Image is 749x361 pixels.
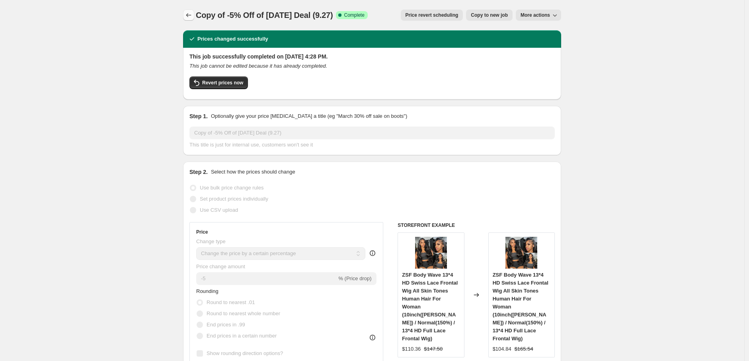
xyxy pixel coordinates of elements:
[493,346,511,352] span: $104.84
[207,322,245,328] span: End prices in .99
[196,263,245,269] span: Price change amount
[207,310,280,316] span: Round to nearest whole number
[402,272,458,341] span: ZSF Body Wave 13*4 HD Swiss Lace Frontal Wig All Skin Tones Human Hair For Woman (10inch([PERSON_...
[211,112,407,120] p: Optionally give your price [MEDICAL_DATA] a title (eg "March 30% off sale on boots")
[424,346,443,352] span: $147.50
[189,76,248,89] button: Revert prices now
[189,53,555,60] h2: This job successfully completed on [DATE] 4:28 PM.
[207,333,277,339] span: End prices in a certain number
[189,112,208,120] h2: Step 1.
[189,63,327,69] i: This job cannot be edited because it has already completed.
[471,12,508,18] span: Copy to new job
[189,142,313,148] span: This title is just for internal use, customers won't see it
[402,346,421,352] span: $110.36
[202,80,243,86] span: Revert prices now
[207,299,255,305] span: Round to nearest .01
[189,168,208,176] h2: Step 2.
[200,185,263,191] span: Use bulk price change rules
[401,10,463,21] button: Price revert scheduling
[415,237,447,269] img: 950_458ebeb9-0fce-442f-969b-a9075a338a16_80x.jpg
[521,12,550,18] span: More actions
[196,272,337,285] input: -15
[398,222,555,228] h6: STOREFRONT EXAMPLE
[207,350,283,356] span: Show rounding direction options?
[196,11,333,20] span: Copy of -5% Off of [DATE] Deal (9.27)
[466,10,513,21] button: Copy to new job
[211,168,295,176] p: Select how the prices should change
[338,275,371,281] span: % (Price drop)
[196,229,208,235] h3: Price
[406,12,458,18] span: Price revert scheduling
[197,35,268,43] h2: Prices changed successfully
[196,288,218,294] span: Rounding
[183,10,194,21] button: Price change jobs
[189,127,555,139] input: 30% off holiday sale
[505,237,537,269] img: 950_458ebeb9-0fce-442f-969b-a9075a338a16_80x.jpg
[493,272,548,341] span: ZSF Body Wave 13*4 HD Swiss Lace Frontal Wig All Skin Tones Human Hair For Woman (10inch([PERSON_...
[200,196,268,202] span: Set product prices individually
[196,238,226,244] span: Change type
[369,249,376,257] div: help
[344,12,364,18] span: Complete
[200,207,238,213] span: Use CSV upload
[516,10,561,21] button: More actions
[515,346,533,352] span: $165.54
